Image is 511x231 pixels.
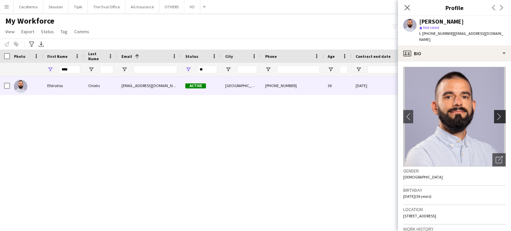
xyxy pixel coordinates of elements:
h3: Birthday [403,187,506,193]
h3: Profile [398,3,511,12]
span: Photo [14,54,25,59]
div: [EMAIL_ADDRESS][DOMAIN_NAME] [117,76,181,95]
img: Crew avatar or photo [403,67,506,167]
button: OTHERS [159,0,184,13]
input: City Filter Input [237,65,257,73]
a: Comms [72,27,92,36]
span: Export [21,29,34,35]
div: Open photos pop-in [492,153,506,167]
button: Open Filter Menu [225,66,231,72]
span: t. [PHONE_NUMBER] [419,31,454,36]
a: View [3,27,17,36]
button: Open Filter Menu [185,66,191,72]
span: [DEMOGRAPHIC_DATA] [403,174,443,179]
div: Bio [398,46,511,61]
button: VO [184,0,200,13]
a: Status [38,27,57,36]
h3: Location [403,206,506,212]
div: [PERSON_NAME] [419,19,464,25]
span: Status [41,29,54,35]
div: 36 [324,76,352,95]
span: | [EMAIL_ADDRESS][DOMAIN_NAME] [419,31,503,42]
span: Age [328,54,335,59]
app-action-btn: Advanced filters [28,40,36,48]
a: Export [19,27,37,36]
button: Open Filter Menu [356,66,362,72]
a: Tag [58,27,70,36]
div: [GEOGRAPHIC_DATA] [221,76,261,95]
button: Open Filter Menu [328,66,334,72]
span: First Name [47,54,68,59]
input: First Name Filter Input [59,65,80,73]
span: Last Name [88,51,105,61]
input: Phone Filter Input [277,65,320,73]
span: Contract end date [356,54,391,59]
button: Open Filter Menu [265,66,271,72]
button: Tipik [69,0,88,13]
input: Last Name Filter Input [100,65,113,73]
input: Status Filter Input [197,65,217,73]
span: Phone [265,54,277,59]
span: Not rated [423,25,439,30]
button: Seauton [43,0,69,13]
div: Chiotis [84,76,117,95]
span: Active [185,83,206,88]
span: City [225,54,233,59]
img: Efstratios Chiotis [14,80,27,93]
span: My Workforce [5,16,54,26]
input: Contract end date Filter Input [368,65,414,73]
span: Email [121,54,132,59]
span: [STREET_ADDRESS] [403,213,436,218]
input: Email Filter Input [133,65,177,73]
span: [DATE] [356,83,367,88]
button: Open Filter Menu [47,66,53,72]
span: Tag [61,29,68,35]
span: View [5,29,15,35]
button: The Oval Office [88,0,125,13]
div: [PHONE_NUMBER] [261,76,324,95]
span: Status [185,54,198,59]
button: AG Insurance [125,0,159,13]
app-action-btn: Export XLSX [37,40,45,48]
span: Comms [74,29,89,35]
div: Efstratios [43,76,84,95]
button: Cecoforma [14,0,43,13]
span: [DATE] (36 years) [403,194,431,199]
button: Open Filter Menu [88,66,94,72]
h3: Gender [403,168,506,174]
input: Age Filter Input [340,65,348,73]
button: Open Filter Menu [121,66,127,72]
